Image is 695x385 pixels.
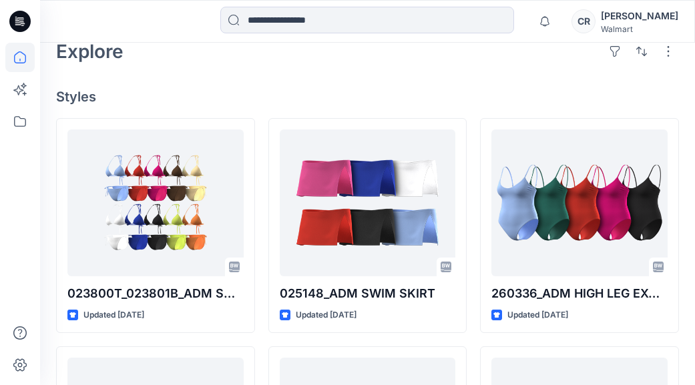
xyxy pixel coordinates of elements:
a: 260336_ADM HIGH LEG EXTRA CHEEKY ONE PIECE [491,129,668,276]
p: 025148_ADM SWIM SKIRT [280,284,456,303]
h2: Explore [56,41,124,62]
a: 025148_ADM SWIM SKIRT [280,129,456,276]
div: CR [571,9,596,33]
p: 260336_ADM HIGH LEG EXTRA CHEEKY ONE PIECE [491,284,668,303]
div: Walmart [601,24,678,34]
p: Updated [DATE] [83,308,144,322]
p: 023800T_023801B_ADM SKINNY TRI TOP & SKINNY TIE MID RISE [67,284,244,303]
div: [PERSON_NAME] [601,8,678,24]
a: 023800T_023801B_ADM SKINNY TRI TOP & SKINNY TIE MID RISE [67,129,244,276]
p: Updated [DATE] [296,308,357,322]
h4: Styles [56,89,679,105]
p: Updated [DATE] [507,308,568,322]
